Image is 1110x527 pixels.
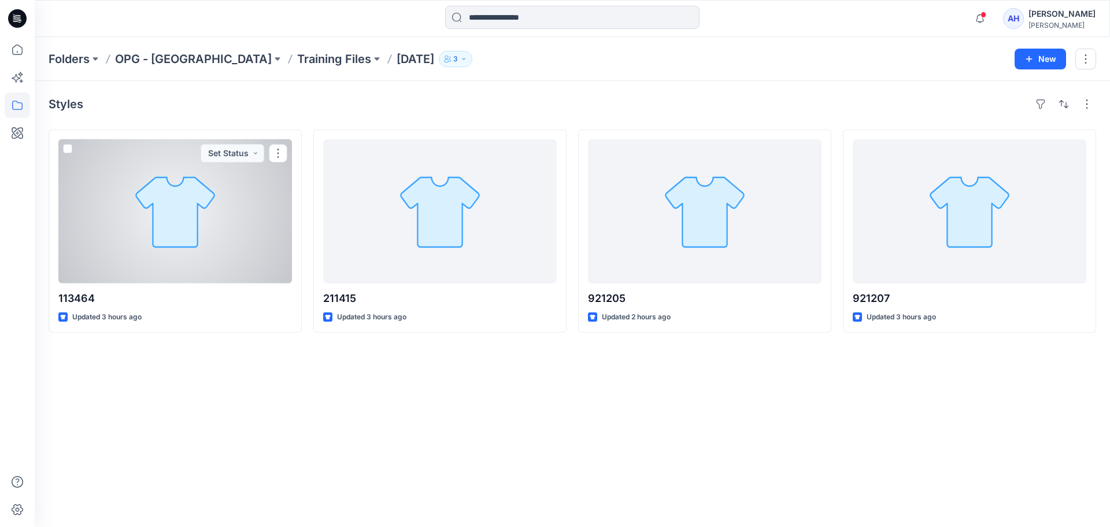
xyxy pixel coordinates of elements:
a: 921205 [588,139,822,283]
a: OPG - [GEOGRAPHIC_DATA] [115,51,272,67]
div: [PERSON_NAME] [1028,21,1096,30]
div: [PERSON_NAME] [1028,7,1096,21]
p: 211415 [323,290,557,307]
p: Updated 3 hours ago [867,311,936,323]
p: 921205 [588,290,822,307]
p: Updated 3 hours ago [337,311,406,323]
p: [DATE] [397,51,434,67]
h4: Styles [49,97,83,111]
a: Folders [49,51,90,67]
p: 3 [453,53,458,65]
div: AH [1003,8,1024,29]
a: 921207 [853,139,1086,283]
button: New [1015,49,1066,69]
p: 921207 [853,290,1086,307]
a: 113464 [58,139,292,283]
a: 211415 [323,139,557,283]
p: Updated 2 hours ago [602,311,671,323]
a: Training Files [297,51,371,67]
p: 113464 [58,290,292,307]
button: 3 [439,51,472,67]
p: Updated 3 hours ago [72,311,142,323]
